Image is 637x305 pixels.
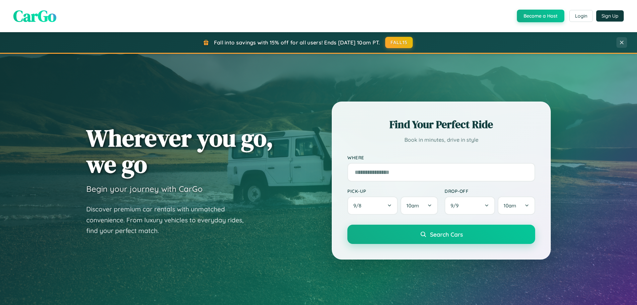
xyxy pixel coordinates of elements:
[347,117,535,132] h2: Find Your Perfect Ride
[385,37,413,48] button: FALL15
[498,196,535,215] button: 10am
[596,10,624,22] button: Sign Up
[569,10,593,22] button: Login
[400,196,438,215] button: 10am
[13,5,56,27] span: CarGo
[504,202,516,209] span: 10am
[445,196,495,215] button: 9/9
[406,202,419,209] span: 10am
[430,231,463,238] span: Search Cars
[451,202,462,209] span: 9 / 9
[86,204,252,236] p: Discover premium car rentals with unmatched convenience. From luxury vehicles to everyday rides, ...
[214,39,380,46] span: Fall into savings with 15% off for all users! Ends [DATE] 10am PT.
[347,155,535,160] label: Where
[353,202,365,209] span: 9 / 8
[347,225,535,244] button: Search Cars
[347,188,438,194] label: Pick-up
[347,196,398,215] button: 9/8
[445,188,535,194] label: Drop-off
[347,135,535,145] p: Book in minutes, drive in style
[86,184,203,194] h3: Begin your journey with CarGo
[86,125,273,177] h1: Wherever you go, we go
[517,10,564,22] button: Become a Host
